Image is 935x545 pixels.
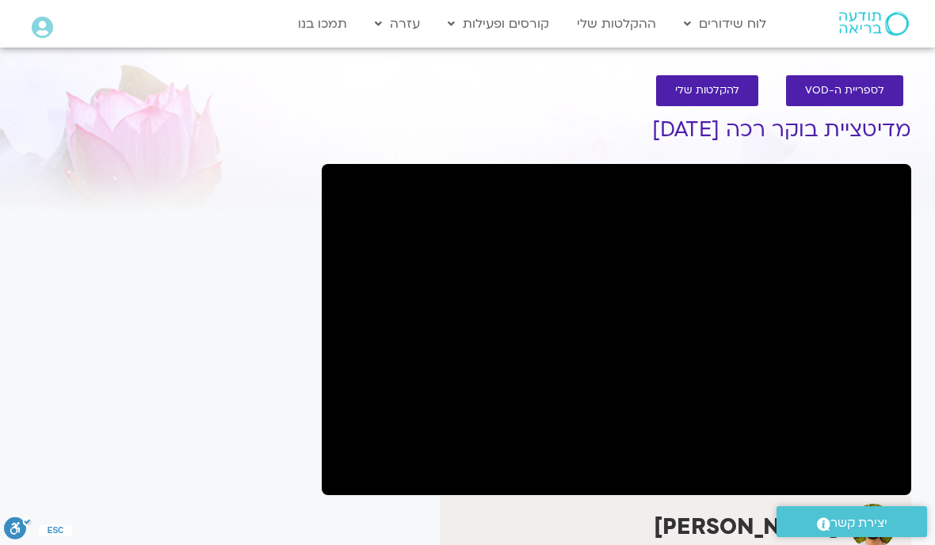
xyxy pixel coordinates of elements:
[367,9,428,39] a: עזרה
[290,9,355,39] a: תמכו בנו
[839,12,909,36] img: תודעה בריאה
[440,9,557,39] a: קורסים ופעילות
[830,513,887,534] span: יצירת קשר
[676,9,774,39] a: לוח שידורים
[805,85,884,97] span: לספריית ה-VOD
[656,75,758,106] a: להקלטות שלי
[569,9,664,39] a: ההקלטות שלי
[777,506,927,537] a: יצירת קשר
[322,118,911,142] h1: מדיטציית בוקר רכה [DATE]
[786,75,903,106] a: לספריית ה-VOD
[654,512,838,542] strong: [PERSON_NAME]
[675,85,739,97] span: להקלטות שלי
